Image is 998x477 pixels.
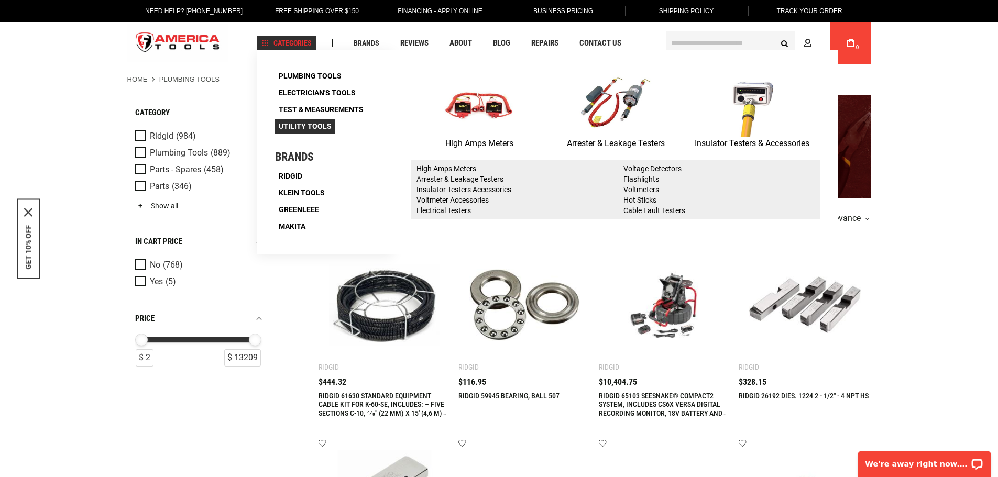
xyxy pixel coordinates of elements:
a: Voltmeters [623,185,659,194]
span: Klein Tools [279,189,325,196]
button: GET 10% OFF [24,225,32,269]
a: RIDGID 65103 SEESNAKE® COMPACT2 SYSTEM, INCLUDES CS6X VERSA DIGITAL RECORDING MONITOR, 18V BATTER... [599,392,727,427]
a: Parts (346) [135,181,261,192]
span: (346) [172,182,192,191]
a: Makita [275,219,309,234]
a: Klein Tools [275,185,328,200]
a: Arrester & Leakage Testers [416,175,503,183]
span: Yes [150,277,163,286]
a: About [445,36,477,50]
p: High Amps Meters [411,137,547,150]
span: Shipping Policy [659,7,714,15]
div: Product Filters [135,95,264,380]
div: Ridgid [458,363,479,371]
div: category [135,106,264,120]
a: Insulator Testers Accessories [416,185,511,194]
span: $444.32 [319,378,346,386]
img: RIDGID 65103 SEESNAKE® COMPACT2 SYSTEM, INCLUDES CS6X VERSA DIGITAL RECORDING MONITOR, 18V BATTER... [609,249,721,361]
p: Arrester & Leakage Testers [547,137,684,150]
span: Brands [354,39,379,47]
span: (768) [163,261,183,270]
a: Plumbing Tools [275,69,345,83]
svg: close icon [24,208,32,216]
a: Home [127,75,148,84]
a: Yes (5) [135,276,261,287]
a: Greenleee [275,202,323,217]
a: Cable Fault Testers [623,206,685,215]
span: Parts - Spares [150,165,201,174]
img: RIDGID 59945 BEARING, BALL 507 [469,249,580,361]
a: Flashlights [623,175,659,183]
a: High Amps Meters [416,164,476,173]
div: $ 2 [136,349,153,367]
span: (458) [204,165,224,174]
span: 0 [856,45,859,50]
div: $ 13209 [224,349,261,367]
span: Plumbing Tools [150,148,208,158]
a: Utility Tools [275,119,335,134]
a: RIDGID 61630 STANDARD EQUIPMENT CABLE KIT FOR K-60-SE, INCLUDES: – FIVE SECTIONS C-10, 7⁄8" (22 M... [319,392,446,427]
img: RIDGID 61630 STANDARD EQUIPMENT CABLE KIT FOR K-60-SE, INCLUDES: – FIVE SECTIONS C-10, 7⁄8 [329,249,441,361]
span: Ridgid [279,172,302,180]
a: store logo [127,24,229,63]
span: Blog [493,39,510,47]
a: RIDGID 59945 BEARING, BALL 507 [458,392,560,400]
a: Plumbing Tools (889) [135,147,261,159]
div: Ridgid [319,363,339,371]
a: Voltage Detectors [623,164,682,173]
span: Reviews [400,39,429,47]
span: Utility Tools [279,123,332,130]
span: $328.15 [739,378,766,386]
a: Voltmeter Accessories [416,196,489,204]
span: Ridgid [150,131,173,141]
span: Parts [150,182,169,191]
a: Electrician's Tools [275,85,359,100]
span: Greenleee [279,206,319,213]
a: Electrical Testers [416,206,471,215]
img: America Tools [127,24,229,63]
span: About [449,39,472,47]
div: price [135,312,264,326]
span: Makita [279,223,305,230]
strong: Plumbing Tools [159,75,220,83]
span: Test & Measurements [279,106,364,113]
div: Relevance [820,214,869,223]
p: Insulator Testers & Accessories [684,137,820,150]
div: Ridgid [599,363,619,371]
button: Search [775,33,795,53]
a: Hot Sticks [623,196,656,204]
span: (984) [176,132,196,141]
a: 0 [841,22,861,64]
span: No [150,260,160,270]
a: Test & Measurements [275,102,367,117]
a: Contact Us [575,36,626,50]
a: High Amps Meters [411,69,547,150]
button: Close [24,208,32,216]
a: Ridgid (984) [135,130,261,142]
iframe: LiveChat chat widget [851,444,998,477]
span: Repairs [531,39,558,47]
h4: Brands [275,151,375,163]
span: Plumbing Tools [279,72,342,80]
img: RIDGID 26192 DIES. 1224 2 - 1/2 [749,249,861,361]
span: (5) [166,278,176,286]
a: Categories [257,36,316,50]
span: (889) [211,149,231,158]
a: Repairs [527,36,563,50]
a: Parts - Spares (458) [135,164,261,175]
a: Arrester & Leakage Testers [547,69,684,150]
span: Electrician's Tools [279,89,356,96]
span: $116.95 [458,378,486,386]
a: Show all [135,202,178,210]
a: Insulator Testers & Accessories [684,69,820,150]
a: RIDGID 26192 DIES. 1224 2 - 1/2" - 4 NPT HS [739,392,869,400]
div: Ridgid [739,363,759,371]
a: Ridgid [275,169,306,183]
span: $10,404.75 [599,378,637,386]
span: Contact Us [579,39,621,47]
div: In cart price [135,235,264,249]
a: Blog [488,36,515,50]
a: No (768) [135,259,261,271]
